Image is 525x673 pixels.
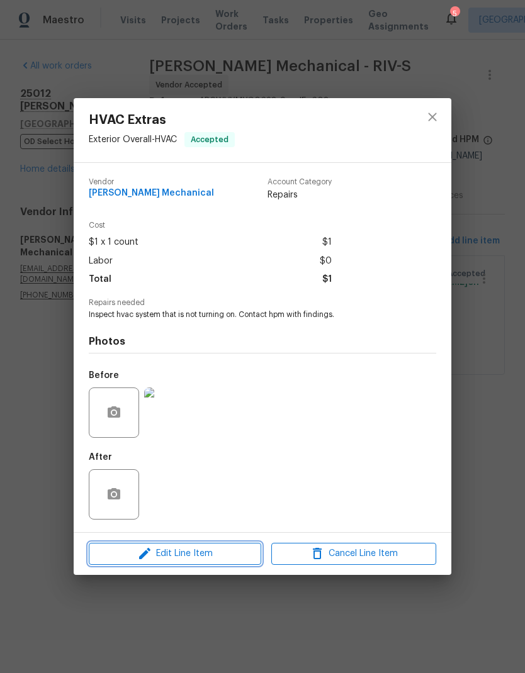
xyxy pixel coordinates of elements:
[186,133,234,146] span: Accepted
[93,546,257,562] span: Edit Line Item
[89,135,177,144] span: Exterior Overall - HVAC
[89,453,112,462] h5: After
[89,252,113,270] span: Labor
[89,299,436,307] span: Repairs needed
[89,221,332,230] span: Cost
[322,233,332,252] span: $1
[89,189,214,198] span: [PERSON_NAME] Mechanical
[89,113,235,127] span: HVAC Extras
[89,371,119,380] h5: Before
[268,178,332,186] span: Account Category
[417,102,448,132] button: close
[320,252,332,270] span: $0
[271,543,436,565] button: Cancel Line Item
[89,233,138,252] span: $1 x 1 count
[89,543,261,565] button: Edit Line Item
[275,546,432,562] span: Cancel Line Item
[322,270,332,289] span: $1
[268,189,332,201] span: Repairs
[89,309,402,320] span: Inspect hvac system that is not turning on. Contact hpm with findings.
[450,8,459,20] div: 5
[89,270,111,289] span: Total
[89,178,214,186] span: Vendor
[89,335,436,348] h4: Photos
